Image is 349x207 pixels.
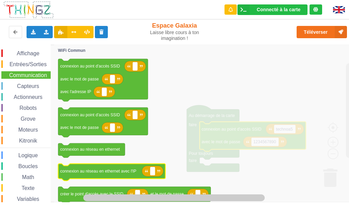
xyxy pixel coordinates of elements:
text: et le mot de passe [150,192,184,196]
img: thingz_logo.png [3,1,54,19]
span: Communication [8,72,48,78]
span: Texte [20,185,35,191]
span: Actionneurs [13,94,44,100]
span: Affichage [16,50,40,56]
text: connexion au point d'accès SSID [60,64,120,69]
span: Moteurs [17,127,39,133]
text: avec le mot de passe [60,77,99,82]
span: Robots [18,105,38,111]
div: Espace Galaxia [146,22,203,41]
div: Laisse libre cours à ton imagination ! [146,30,203,41]
span: Boucles [17,163,39,169]
text: avec le mot de passe [60,125,99,130]
text: connexion au réseau en ethernet avec l'IP [60,169,136,174]
button: Téléverser [297,26,347,38]
div: Ta base fonctionne bien ! [237,4,308,15]
text: connexion au point d'accès SSID [60,113,120,117]
div: Tu es connecté au serveur de création de Thingz [310,4,322,15]
text: avec l'adresse IP [60,89,91,94]
span: Logique [17,152,39,158]
span: Kitronik [18,138,38,144]
span: Capteurs [16,83,40,89]
img: gb.png [333,6,345,13]
span: Math [21,174,35,180]
span: Grove [20,116,37,122]
span: Variables [16,196,40,202]
text: connexion au réseau en ethernet [60,147,120,152]
div: Connecté à la carte [257,7,300,12]
text: WiFi Commun [58,48,86,53]
text: créer le point d'accès avec le SSID [60,192,123,196]
span: Entrées/Sorties [9,61,48,67]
